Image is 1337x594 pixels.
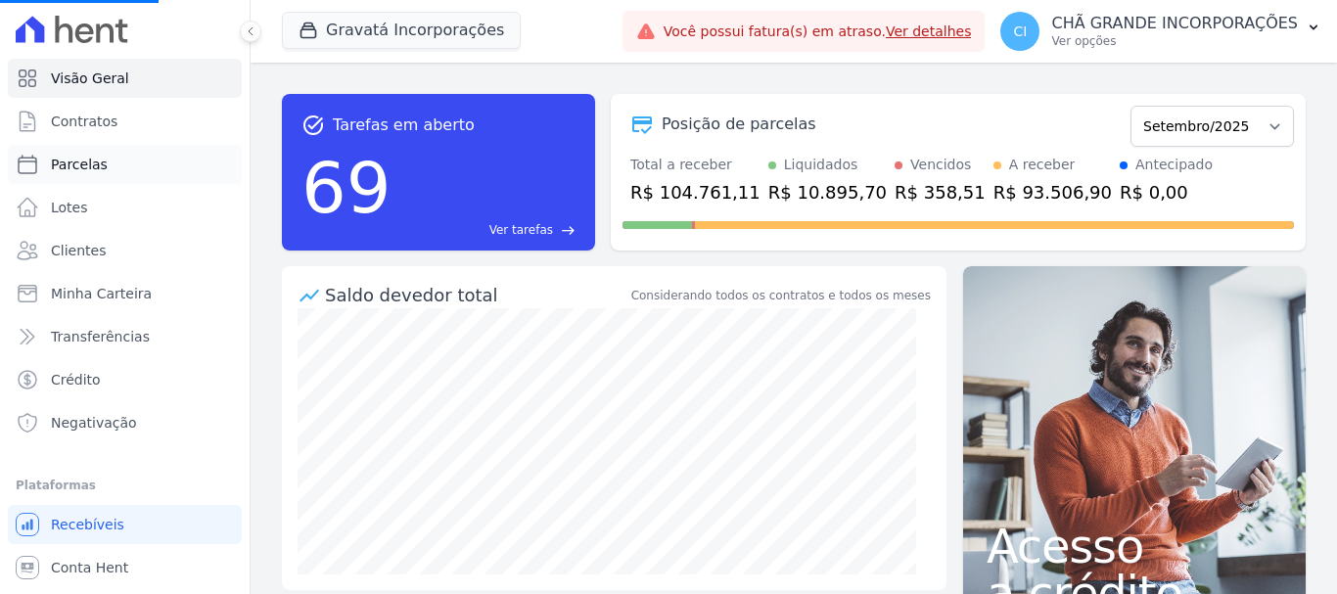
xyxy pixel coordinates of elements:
[1135,155,1213,175] div: Antecipado
[985,4,1337,59] button: CI CHÃ GRANDE INCORPORAÇÕES Ver opções
[987,523,1282,570] span: Acesso
[301,137,392,239] div: 69
[631,287,931,304] div: Considerando todos os contratos e todos os meses
[8,360,242,399] a: Crédito
[910,155,971,175] div: Vencidos
[8,188,242,227] a: Lotes
[51,327,150,346] span: Transferências
[8,59,242,98] a: Visão Geral
[630,155,761,175] div: Total a receber
[1051,14,1298,33] p: CHÃ GRANDE INCORPORAÇÕES
[51,241,106,260] span: Clientes
[8,145,242,184] a: Parcelas
[489,221,553,239] span: Ver tarefas
[51,69,129,88] span: Visão Geral
[8,231,242,270] a: Clientes
[301,114,325,137] span: task_alt
[399,221,576,239] a: Ver tarefas east
[8,403,242,442] a: Negativação
[51,370,101,389] span: Crédito
[333,114,475,137] span: Tarefas em aberto
[8,505,242,544] a: Recebíveis
[630,179,761,206] div: R$ 104.761,11
[561,223,576,238] span: east
[1051,33,1298,49] p: Ver opções
[895,179,986,206] div: R$ 358,51
[51,198,88,217] span: Lotes
[51,112,117,131] span: Contratos
[664,22,972,42] span: Você possui fatura(s) em atraso.
[16,474,234,497] div: Plataformas
[8,548,242,587] a: Conta Hent
[1014,24,1028,38] span: CI
[282,12,521,49] button: Gravatá Incorporações
[886,23,972,39] a: Ver detalhes
[51,284,152,303] span: Minha Carteira
[51,155,108,174] span: Parcelas
[51,558,128,577] span: Conta Hent
[662,113,816,136] div: Posição de parcelas
[325,282,627,308] div: Saldo devedor total
[784,155,858,175] div: Liquidados
[8,317,242,356] a: Transferências
[993,179,1112,206] div: R$ 93.506,90
[8,274,242,313] a: Minha Carteira
[51,515,124,534] span: Recebíveis
[51,413,137,433] span: Negativação
[8,102,242,141] a: Contratos
[1120,179,1213,206] div: R$ 0,00
[1009,155,1076,175] div: A receber
[768,179,887,206] div: R$ 10.895,70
